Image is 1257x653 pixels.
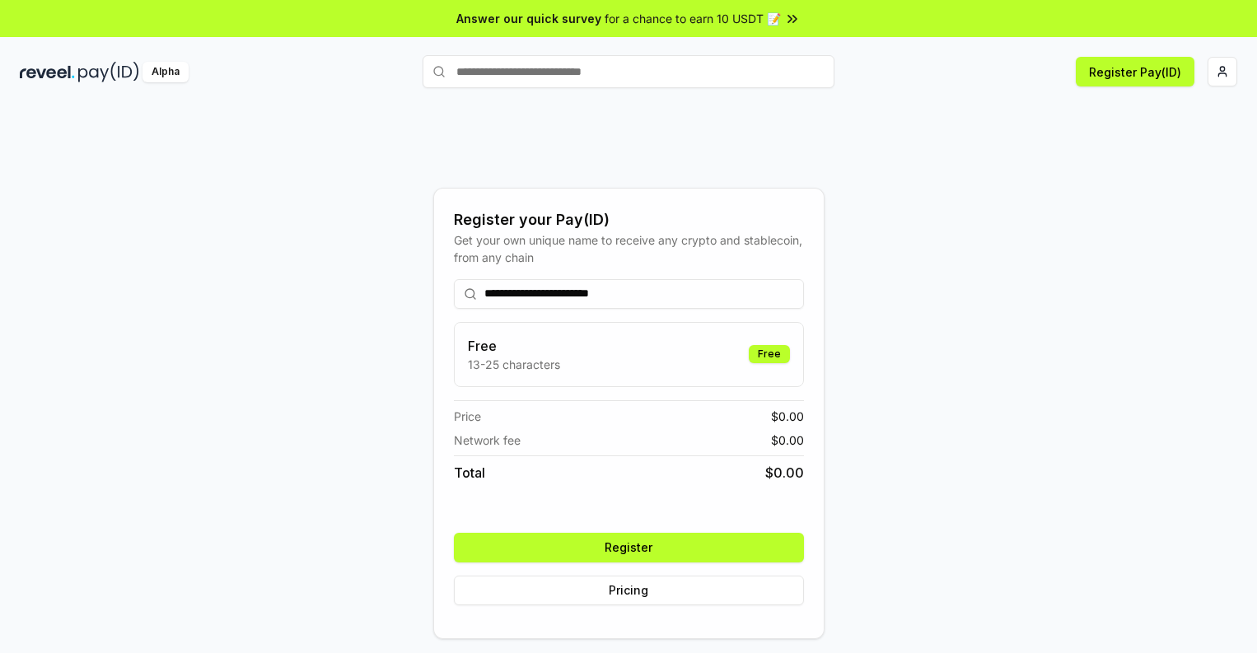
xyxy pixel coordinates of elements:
[454,463,485,483] span: Total
[78,62,139,82] img: pay_id
[771,431,804,449] span: $ 0.00
[749,345,790,363] div: Free
[454,231,804,266] div: Get your own unique name to receive any crypto and stablecoin, from any chain
[765,463,804,483] span: $ 0.00
[605,10,781,27] span: for a chance to earn 10 USDT 📝
[771,408,804,425] span: $ 0.00
[454,208,804,231] div: Register your Pay(ID)
[1076,57,1194,86] button: Register Pay(ID)
[456,10,601,27] span: Answer our quick survey
[143,62,189,82] div: Alpha
[468,336,560,356] h3: Free
[454,533,804,562] button: Register
[468,356,560,373] p: 13-25 characters
[454,408,481,425] span: Price
[454,576,804,605] button: Pricing
[20,62,75,82] img: reveel_dark
[454,431,521,449] span: Network fee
